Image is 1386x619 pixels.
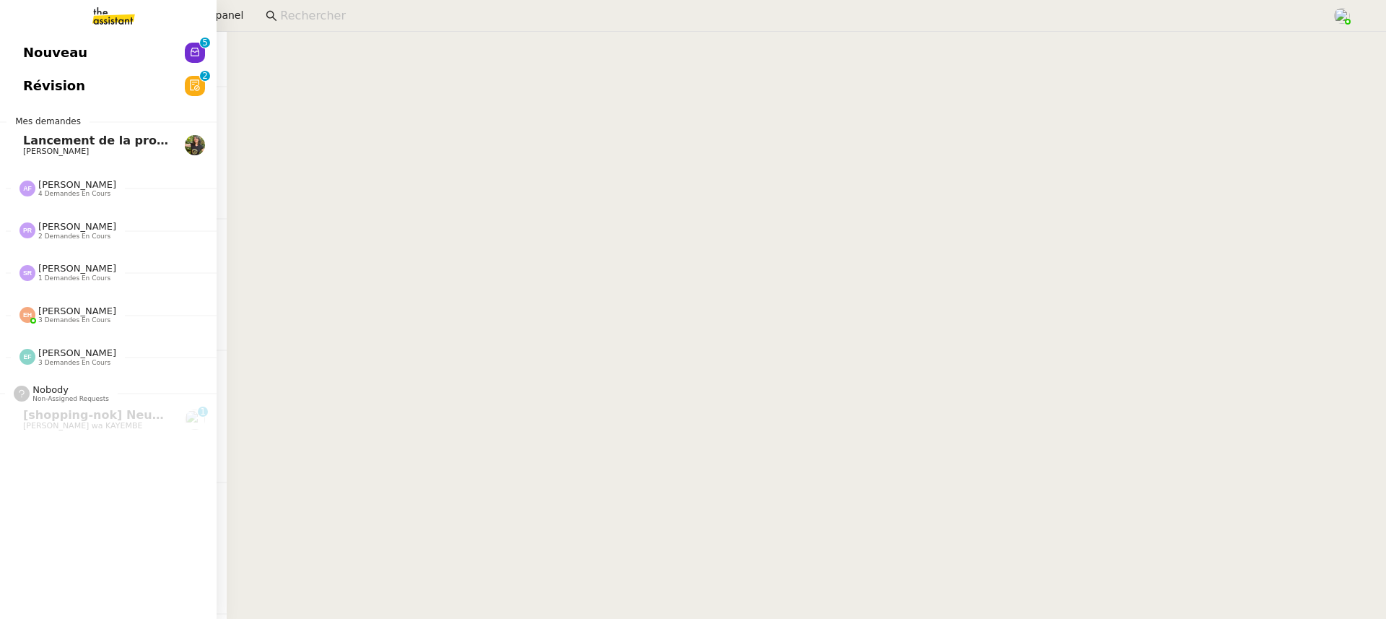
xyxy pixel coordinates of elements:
[200,71,210,81] nz-badge-sup: 2
[38,306,116,316] span: [PERSON_NAME]
[1334,8,1350,24] img: users%2FyQfMwtYgTqhRP2YHWHmG2s2LYaD3%2Favatar%2Fprofile-pic.png
[23,408,305,422] span: [shopping-nok] Neutral, But Never Basic ✨
[19,307,35,323] img: svg
[38,347,116,358] span: [PERSON_NAME]
[38,359,110,367] span: 3 demandes en cours
[280,7,1317,26] input: Rechercher
[23,75,85,97] span: Révision
[38,190,110,198] span: 4 demandes en cours
[38,233,110,241] span: 2 demandes en cours
[19,181,35,196] img: svg
[200,38,210,48] nz-badge-sup: 5
[38,316,110,324] span: 3 demandes en cours
[19,222,35,238] img: svg
[38,263,116,274] span: [PERSON_NAME]
[38,274,110,282] span: 1 demandes en cours
[32,384,69,395] span: nobody
[200,407,206,420] p: 1
[38,179,116,190] span: [PERSON_NAME]
[38,221,116,232] span: [PERSON_NAME]
[23,421,142,430] span: [PERSON_NAME] wa KAYEMBE
[14,384,109,403] app-user-label: Non-assigned requests
[6,114,90,129] span: Mes demandes
[23,134,284,147] span: Lancement de la procédure prescription
[202,38,208,51] p: 5
[185,135,205,155] img: 59e8fd3f-8fb3-40bf-a0b4-07a768509d6a
[19,349,35,365] img: svg
[23,42,87,64] span: Nouveau
[32,395,109,403] span: Non-assigned requests
[19,265,35,281] img: svg
[23,147,89,156] span: [PERSON_NAME]
[202,71,208,84] p: 2
[185,410,205,430] img: users%2F47wLulqoDhMx0TTMwUcsFP5V2A23%2Favatar%2Fnokpict-removebg-preview-removebg-preview.png
[198,407,208,417] nz-badge-sup: 1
